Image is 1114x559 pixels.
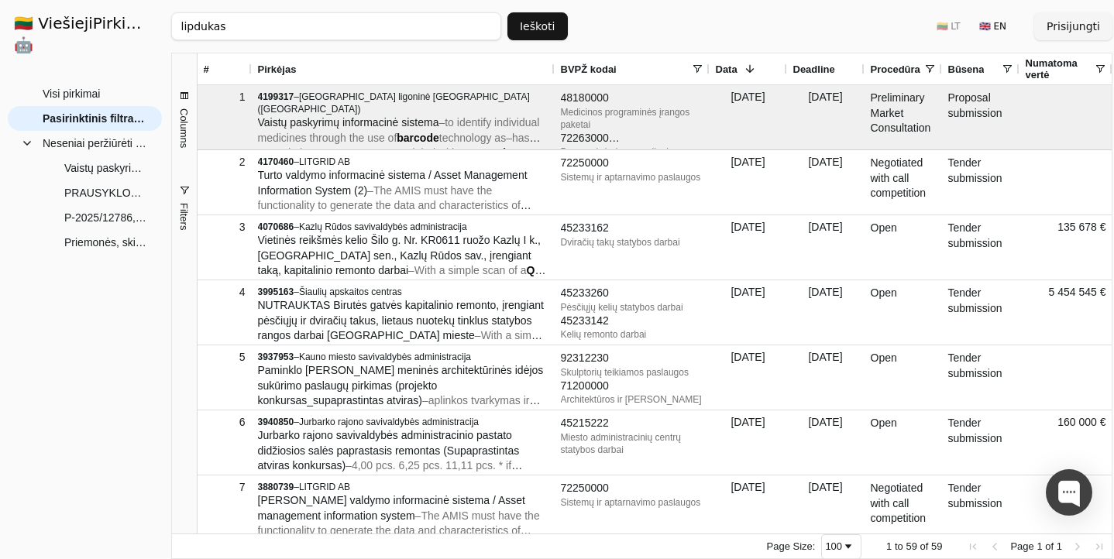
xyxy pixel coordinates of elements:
[906,540,916,552] span: 59
[561,156,703,171] div: 72250000
[43,107,146,130] span: Pasirinktinis filtras (59)
[1019,215,1112,279] div: 135 678 €
[258,221,548,233] div: –
[787,280,865,345] div: [DATE]
[787,410,865,475] div: [DATE]
[204,216,246,238] div: 3
[710,150,787,214] div: [DATE]
[258,509,540,552] span: The AMIS must have the functionality to generate the data and characteristics of warehoused mater...
[299,221,467,232] span: Kazlų Rūdos savivaldybės administracija
[787,475,865,540] div: [DATE]
[299,417,479,427] span: Jurbarko rajono savivaldybės administracija
[825,540,842,552] div: 100
[258,482,294,492] span: 3880739
[561,146,703,161] div: 72261000
[1071,540,1084,553] div: Next Page
[942,410,1019,475] div: Tender submission
[865,280,942,345] div: Open
[561,146,703,158] div: Programinės įrangos diegimo paslaugos
[258,299,544,341] span: NUTRAUKTAS Birutės gatvės kapitalinio remonto, įrengiant pėsčiųjų ir dviračių takus, lietaus nuot...
[871,63,920,75] span: Procedūra
[507,12,568,40] button: Ieškoti
[258,234,541,276] span: Vietinės reikšmės kelio Šilo g. Nr. KR0611 ruožo Kazlų I k., [GEOGRAPHIC_DATA] sen., Kazlų Rūdos ...
[716,63,738,75] span: Data
[1019,280,1112,345] div: 5 454 545 €
[258,286,294,297] span: 3995163
[204,281,246,304] div: 4
[561,171,703,183] div: Sistemų ir aptarnavimo paslaugos
[204,346,246,369] div: 5
[487,146,512,159] span: code
[258,509,540,552] span: –
[204,476,246,499] div: 7
[1037,540,1042,552] span: 1
[561,236,703,249] div: Dviračių takų statybos darbai
[43,82,100,105] span: Visi pirkimai
[439,132,506,144] span: technology as
[258,364,544,406] span: Paminklo [PERSON_NAME] meninės architektūrinės idėjos sukūrimo paslaugų pirkimas (projekto konkur...
[64,231,146,254] span: Priemonės, skirtos valymo, dezinfekcijos, sterilizacijos procesui ir kontrolei (Nr. 9746-2)
[43,132,146,155] span: Neseniai peržiūrėti pirkimai
[299,156,350,167] span: LITGRID AB
[865,85,942,149] div: Preliminary Market Consultation
[258,91,530,115] span: [GEOGRAPHIC_DATA] ligoninė [GEOGRAPHIC_DATA] ([GEOGRAPHIC_DATA])
[710,410,787,475] div: [DATE]
[710,280,787,345] div: [DATE]
[1026,57,1094,81] span: Numatoma vertė
[561,496,703,509] div: Sistemų ir aptarnavimo paslaugos
[787,150,865,214] div: [DATE]
[787,215,865,279] div: [DATE]
[258,351,548,363] div: –
[258,91,548,115] div: –
[710,215,787,279] div: [DATE]
[710,85,787,149] div: [DATE]
[767,540,816,552] div: Page Size:
[561,393,703,406] div: Architektūros ir [PERSON_NAME]
[710,475,787,540] div: [DATE]
[561,63,617,75] span: BVPŽ kodai
[1010,540,1033,552] span: Page
[561,131,703,146] div: 72263000
[865,410,942,475] div: Open
[561,351,703,366] div: 92312230
[258,352,294,362] span: 3937953
[414,264,527,276] span: With a simple scan of a
[258,146,522,174] span: , - patient details
[561,301,703,314] div: Pėsčiųjų kelių statybos darbai
[258,481,548,493] div: –
[787,85,865,149] div: [DATE]
[178,108,190,148] span: Columns
[561,286,703,301] div: 45233260
[865,345,942,410] div: Open
[561,314,703,329] div: 45233142
[561,366,703,379] div: Skulptorių teikiamos paslaugos
[299,352,471,362] span: Kauno miesto savivaldybės administracija
[920,540,929,552] span: of
[171,12,501,40] input: Greita paieška...
[258,429,520,472] span: Jurbarko rajono savivaldybės administracinio pastato didžiosios salės paprastasis remontas (Supap...
[1019,410,1112,475] div: 160 000 €
[561,379,703,394] div: 71200000
[942,280,1019,345] div: Tender submission
[1093,540,1105,553] div: Last Page
[299,286,402,297] span: Šiaulių apskaitos centras
[299,482,350,492] span: LITGRID AB
[258,116,439,129] span: Vaistų paskyrimų informacinė sistema
[865,475,942,540] div: Negotiated with call competition
[710,345,787,410] div: [DATE]
[64,206,146,229] span: P-2025/12786, Mokslo paskirties modulinio statinio lopšelio-darželio „Saulutė“ Vingio g. 4, Gargž...
[942,345,1019,410] div: Tender submission
[204,151,246,173] div: 2
[1045,540,1054,552] span: of
[931,540,942,552] span: 59
[467,146,483,159] span: QR
[793,63,835,75] span: Deadline
[1034,12,1112,40] button: Prisijungti
[258,184,531,227] span: –
[942,475,1019,540] div: Tender submission
[258,91,294,102] span: 4199317
[204,63,209,75] span: #
[64,181,146,204] span: PRAUSYKLOS IR OPERACINĖS PAPRASTASIS REMONTAS
[204,411,246,434] div: 6
[64,156,146,180] span: Vaistų paskyrimų informacinė sistema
